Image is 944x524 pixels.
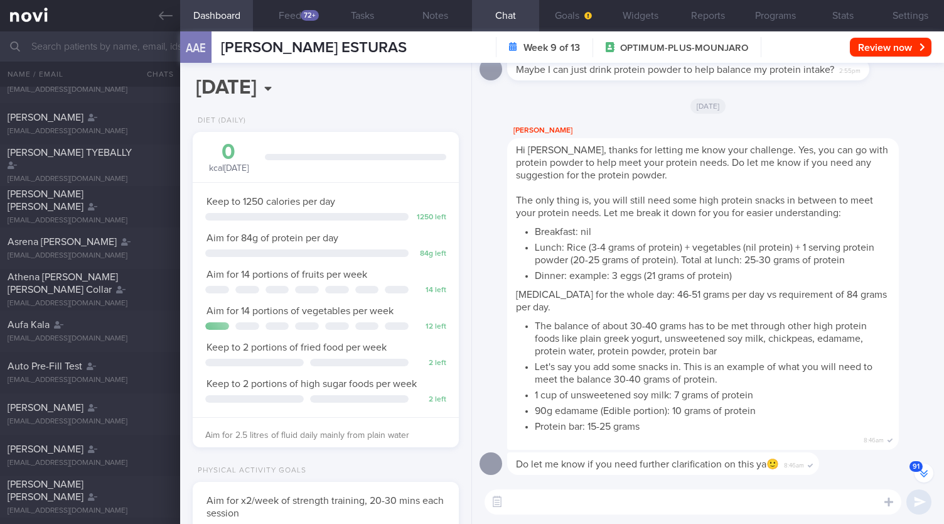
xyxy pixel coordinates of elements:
[535,317,890,358] li: The balance of about 30-40 grams has to be met through other high protein foods like plain greek ...
[839,63,861,75] span: 2:55pm
[206,379,417,389] span: Keep to 2 portions of high sugar foods per week
[206,342,387,352] span: Keep to 2 portions of fried food per week
[177,24,215,72] div: AAE
[206,270,367,280] span: Aim for 14 portions of fruits per week
[8,417,173,427] div: [EMAIL_ADDRESS][DOMAIN_NAME]
[535,417,890,433] li: Protein bar: 15-25 grams
[193,466,306,476] div: Physical Activity Goals
[535,266,890,282] li: Dinner: example: 3 eggs (21 grams of protein)
[516,145,888,180] span: Hi [PERSON_NAME], thanks for letting me know your challenge. Yes, you can go with protein powder ...
[516,195,873,218] span: The only thing is, you will still need some high protein snacks in between to meet your protein n...
[8,251,173,261] div: [EMAIL_ADDRESS][DOMAIN_NAME]
[8,216,173,226] div: [EMAIL_ADDRESS][DOMAIN_NAME]
[8,444,83,454] span: [PERSON_NAME]
[8,148,132,158] span: [PERSON_NAME] TYEBALLY
[535,386,890,401] li: 1 cup of unsweetened soy milk: 7 grams of protein
[415,359,446,368] div: 2 left
[8,334,173,344] div: [EMAIL_ADDRESS][DOMAIN_NAME]
[850,38,931,57] button: Review now
[535,222,890,238] li: Breakfast: nil
[535,358,890,386] li: Let's say you add some snacks in. This is an example of what you will need to meet the balance 30...
[535,401,890,417] li: 90g edamame (Edible portion): 10 grams of protein
[205,141,252,175] div: kcal [DATE]
[8,403,83,413] span: [PERSON_NAME]
[535,238,890,266] li: Lunch: Rice (3-4 grams of protein) + vegetables (nil protein) + 1 serving protein powder (20-25 g...
[205,431,409,440] span: Aim for 2.5 litres of fluid daily mainly from plain water
[206,496,444,518] span: Aim for x2/week of strength training, 20-30 mins each session
[415,213,446,222] div: 1250 left
[8,272,118,295] span: Athena [PERSON_NAME] [PERSON_NAME] Collar
[8,376,173,385] div: [EMAIL_ADDRESS][DOMAIN_NAME]
[914,464,933,483] button: 91
[206,233,338,243] span: Aim for 84g of protein per day
[8,127,173,136] div: [EMAIL_ADDRESS][DOMAIN_NAME]
[8,237,117,247] span: Asrena [PERSON_NAME]
[415,322,446,332] div: 12 left
[193,116,246,126] div: Diet (Daily)
[784,458,804,470] span: 8:46am
[620,42,748,55] span: OPTIMUM-PLUS-MOUNJARO
[221,40,407,55] span: [PERSON_NAME] ESTURAS
[415,395,446,405] div: 2 left
[523,41,580,54] strong: Week 9 of 13
[516,290,887,312] span: [MEDICAL_DATA] for the whole day: 46-51 grams per day vs requirement of 84 grams per day.
[516,65,834,75] span: Maybe I can just drink protein powder to help balance my protein intake?
[8,320,50,330] span: Aufa Kala
[8,112,83,123] span: [PERSON_NAME]
[864,433,884,445] span: 8:46am
[301,10,319,21] div: 72+
[8,85,173,95] div: [EMAIL_ADDRESS][DOMAIN_NAME]
[8,506,173,516] div: [EMAIL_ADDRESS][DOMAIN_NAME]
[8,459,173,468] div: [EMAIL_ADDRESS][DOMAIN_NAME]
[690,99,726,114] span: [DATE]
[909,461,923,472] span: 91
[206,197,335,207] span: Keep to 1250 calories per day
[130,62,180,87] button: Chats
[8,189,83,212] span: [PERSON_NAME] [PERSON_NAME]
[206,306,394,316] span: Aim for 14 portions of vegetables per week
[8,299,173,308] div: [EMAIL_ADDRESS][DOMAIN_NAME]
[516,459,779,469] span: Do let me know if you need further clarification on this ya🙂
[415,286,446,295] div: 14 left
[507,123,936,138] div: [PERSON_NAME]
[8,175,173,184] div: [EMAIL_ADDRESS][DOMAIN_NAME]
[8,361,82,371] span: Auto Pre-Fill Test
[8,479,83,502] span: [PERSON_NAME] [PERSON_NAME]
[205,141,252,163] div: 0
[415,249,446,259] div: 84 g left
